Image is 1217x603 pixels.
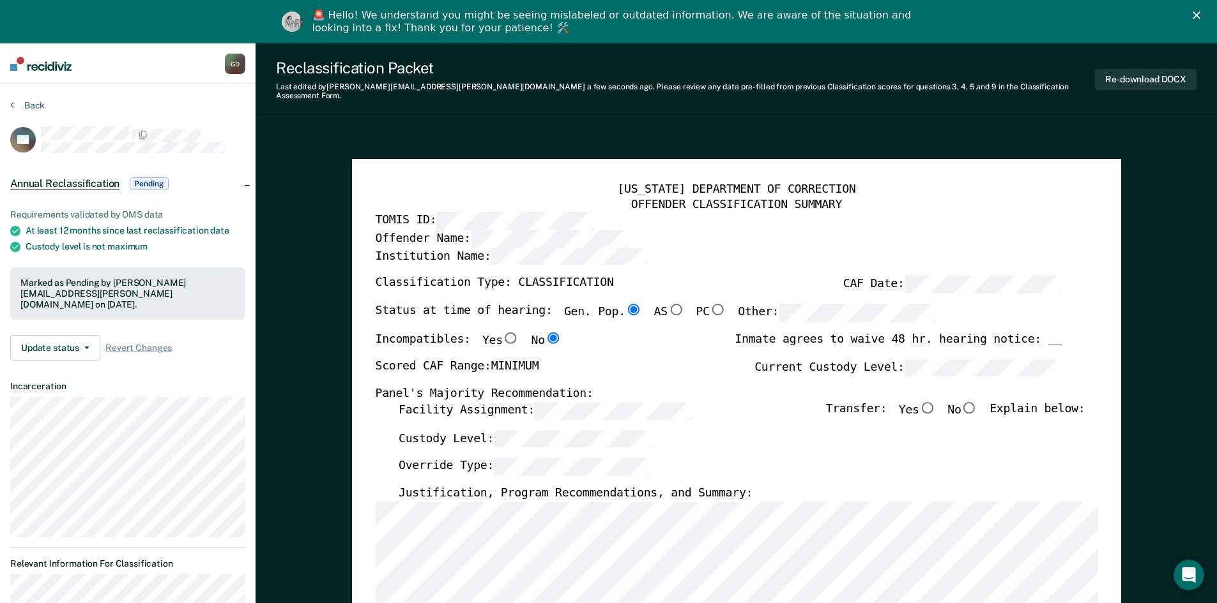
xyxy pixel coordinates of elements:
[10,558,245,569] dt: Relevant Information For Classification
[491,248,648,265] input: Institution Name:
[375,230,628,248] label: Offender Name:
[904,276,1061,294] input: CAF Date:
[10,381,245,392] dt: Incarceration
[494,429,651,447] input: Custody Level:
[735,332,1062,359] div: Inmate agrees to waive 48 hr. hearing notice: __
[130,177,168,190] span: Pending
[1095,69,1197,90] button: Re-download DOCX
[667,304,684,315] input: AS
[375,387,1061,402] div: Panel's Majority Recommendation:
[375,332,562,359] div: Incompatibles:
[544,332,561,343] input: No
[398,486,752,501] label: Justification, Program Recommendations, and Summary:
[535,401,692,419] input: Facility Assignment:
[709,304,726,315] input: PC
[375,248,648,265] label: Institution Name:
[26,225,245,236] div: At least 12 months since last reclassification
[779,304,936,322] input: Other:
[436,212,593,230] input: TOMIS ID:
[1193,11,1206,19] div: Close
[825,401,1085,429] div: Transfer: Explain below:
[225,54,245,74] button: GD
[961,401,977,413] input: No
[375,276,613,294] label: Classification Type: CLASSIFICATION
[107,241,148,251] span: maximum
[276,59,1095,77] div: Reclassification Packet
[898,401,935,419] label: Yes
[625,304,641,315] input: Gen. Pop.
[10,209,245,220] div: Requirements validated by OMS data
[105,343,172,354] span: Revert Changes
[947,401,978,419] label: No
[696,304,726,322] label: PC
[738,304,936,322] label: Other:
[494,458,651,475] input: Override Type:
[919,401,935,413] input: Yes
[10,100,45,111] button: Back
[10,177,119,190] span: Annual Reclassification
[225,54,245,74] div: G D
[276,82,1095,101] div: Last edited by [PERSON_NAME][EMAIL_ADDRESS][PERSON_NAME][DOMAIN_NAME] . Please review any data pr...
[1174,560,1204,590] iframe: Intercom live chat
[904,359,1061,376] input: Current Custody Level:
[375,182,1098,197] div: [US_STATE] DEPARTMENT OF CORRECTION
[398,429,651,447] label: Custody Level:
[375,197,1098,212] div: OFFENDER CLASSIFICATION SUMMARY
[482,332,519,348] label: Yes
[375,212,593,230] label: TOMIS ID:
[502,332,519,343] input: Yes
[654,304,684,322] label: AS
[10,335,100,361] button: Update status
[398,458,651,475] label: Override Type:
[754,359,1062,376] label: Current Custody Level:
[312,9,915,34] div: 🚨 Hello! We understand you might be seeing mislabeled or outdated information. We are aware of th...
[210,225,229,235] span: date
[587,82,653,91] span: a few seconds ago
[843,276,1061,294] label: CAF Date:
[398,401,691,419] label: Facility Assignment:
[20,278,235,309] div: Marked as Pending by [PERSON_NAME][EMAIL_ADDRESS][PERSON_NAME][DOMAIN_NAME] on [DATE].
[531,332,562,348] label: No
[375,304,936,332] div: Status at time of hearing:
[470,230,627,248] input: Offender Name:
[26,241,245,252] div: Custody level is not
[282,11,302,32] img: Profile image for Kim
[375,359,539,376] label: Scored CAF Range: MINIMUM
[10,57,72,71] img: Recidiviz
[563,304,641,322] label: Gen. Pop.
